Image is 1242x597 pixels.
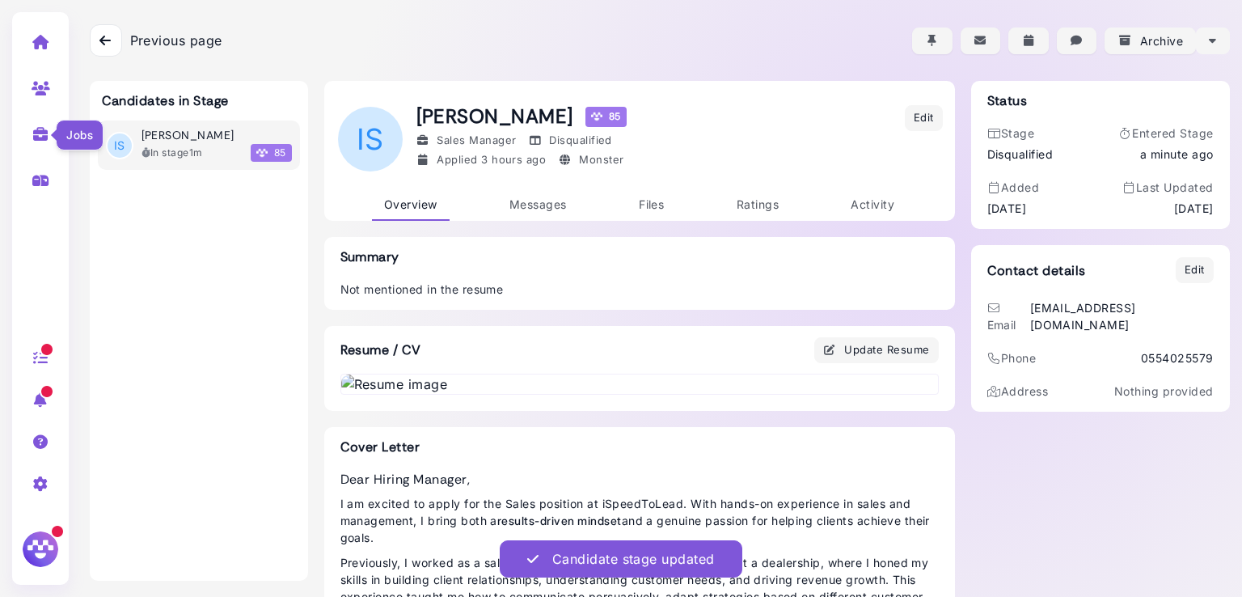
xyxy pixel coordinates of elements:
[1118,125,1214,142] div: Entered Stage
[737,197,779,211] span: Ratings
[416,105,627,129] h1: [PERSON_NAME]
[558,152,623,168] div: Monster
[1122,179,1213,196] div: Last Updated
[987,179,1040,196] div: Added
[497,189,579,221] a: Messages
[851,197,894,211] span: Activity
[13,93,310,349] div: Nate says…
[724,189,791,221] a: Ratings
[108,133,132,158] span: IS
[142,129,234,142] h3: [PERSON_NAME]
[987,146,1054,163] div: Disqualified
[26,323,163,332] div: [PERSON_NAME] • 36m ago
[1117,32,1183,49] div: Archive
[416,152,547,168] div: Applied
[814,337,939,363] button: Update Resume
[340,495,939,546] p: I am excited to apply for the Sales position at iSpeedToLead. With hands-on experience in sales a...
[324,326,437,374] h3: Resume / CV
[987,349,1037,366] div: Phone
[76,426,298,442] div: of course i would like to promote a job)
[1105,28,1196,54] button: Archive
[90,24,222,57] a: Previous page
[277,506,303,531] button: Send a message…
[384,197,437,211] span: Overview
[497,514,622,527] strong: results-driven mindset
[15,112,66,155] a: Jobs
[51,512,64,525] button: Gif picker
[372,189,450,221] a: Overview
[13,417,310,472] div: Yaroslav says…
[102,93,229,108] h3: Candidates in Stage
[914,110,934,126] div: Edit
[340,439,939,455] h3: Cover Letter
[987,299,1026,333] div: Email
[256,147,268,159] img: Megan Score
[130,31,222,50] span: Previous page
[987,263,1086,278] h3: Contact details
[78,8,184,20] h1: [PERSON_NAME]
[1185,262,1205,278] div: Edit
[823,341,930,358] div: Update Resume
[13,349,310,417] div: Yaroslav says…
[1141,349,1214,366] div: 0554025579
[13,93,265,320] div: Hi [PERSON_NAME] 👋Just checking in to see how you’re doing. I noticed [PERSON_NAME] doing some re...
[639,197,664,211] span: Files
[251,144,292,162] span: 85
[1176,257,1214,283] button: Edit
[46,9,72,35] img: Profile image for Nate
[987,93,1028,108] h3: Status
[1030,299,1214,333] div: [EMAIL_ADDRESS][DOMAIN_NAME]
[253,6,284,37] button: Home
[338,107,403,171] span: IS
[63,417,310,452] div: of course i would like to promote a job)
[340,249,939,265] h3: Summary
[509,197,567,211] span: Messages
[481,153,546,166] time: Aug 28, 2025
[528,133,612,149] div: Disqualified
[14,478,310,506] textarea: Message…
[284,6,313,36] div: Close
[56,120,103,150] div: Jobs
[142,146,203,160] div: In stage
[103,512,116,525] button: Start recording
[1140,146,1214,163] time: Aug 28, 2025
[987,125,1054,142] div: Stage
[552,549,715,569] div: Candidate stage updated
[78,20,161,36] p: Active 45m ago
[627,189,676,221] a: Files
[839,189,906,221] a: Activity
[987,200,1027,217] time: [DATE]
[591,111,602,122] img: Megan Score
[25,512,38,525] button: Emoji picker
[340,281,939,298] p: Not mentioned in the resume
[905,105,943,131] button: Edit
[585,107,627,126] div: 85
[341,375,938,394] img: Resume image
[11,6,41,37] button: go back
[139,358,298,406] div: wow wow wow good news [PERSON_NAME] hello
[340,472,939,487] h2: Dear Hiring Manager,
[20,529,61,569] img: Megan
[126,349,310,416] div: wow wow wowgood news [PERSON_NAME]hello
[189,146,203,159] time: 2025-08-28T13:36:50.886Z
[1174,200,1214,217] time: [DATE]
[416,133,517,149] div: Sales Manager
[26,150,252,214] div: Just checking in to see how you’re doing. I noticed [PERSON_NAME] doing some review work and want...
[987,383,1049,400] div: Address
[26,246,252,309] div: Anything we can help with? I have some free credits for advertising on Reddit if there is a job y...
[1114,383,1214,400] p: Nothing provided
[77,512,90,525] button: Upload attachment
[26,103,252,119] div: Hi [PERSON_NAME] 👋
